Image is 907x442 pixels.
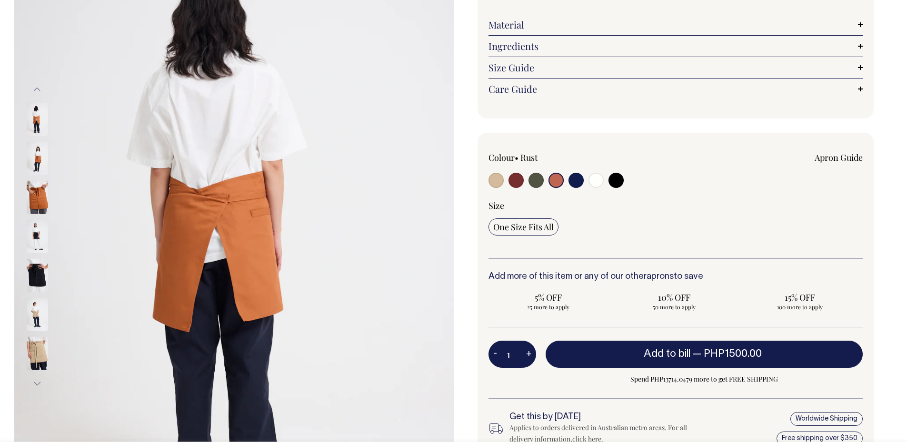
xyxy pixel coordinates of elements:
[27,337,48,370] img: khaki
[647,273,674,281] a: aprons
[30,373,44,394] button: Next
[745,292,855,303] span: 15% OFF
[488,272,863,282] h6: Add more of this item or any of our other to save
[488,345,502,364] button: -
[27,103,48,136] img: rust
[27,142,48,175] img: rust
[27,220,48,253] img: black
[546,373,863,385] span: Spend PHP13714.0479 more to get FREE SHIPPING
[488,83,863,95] a: Care Guide
[509,413,693,422] h6: Get this by [DATE]
[740,289,860,314] input: 15% OFF 100 more to apply
[488,19,863,30] a: Material
[521,345,536,364] button: +
[27,181,48,214] img: rust
[515,152,518,163] span: •
[546,341,863,367] button: Add to bill —PHP1500.00
[614,289,734,314] input: 10% OFF 50 more to apply
[619,303,729,311] span: 50 more to apply
[488,218,558,236] input: One Size Fits All
[493,292,604,303] span: 5% OFF
[488,200,863,211] div: Size
[644,349,690,359] span: Add to bill
[488,62,863,73] a: Size Guide
[488,40,863,52] a: Ingredients
[520,152,538,163] label: Rust
[488,289,608,314] input: 5% OFF 25 more to apply
[30,79,44,100] button: Previous
[27,298,48,331] img: khaki
[488,152,638,163] div: Colour
[693,349,764,359] span: —
[704,349,762,359] span: PHP1500.00
[493,303,604,311] span: 25 more to apply
[27,259,48,292] img: black
[745,303,855,311] span: 100 more to apply
[619,292,729,303] span: 10% OFF
[493,221,554,233] span: One Size Fits All
[815,152,863,163] a: Apron Guide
